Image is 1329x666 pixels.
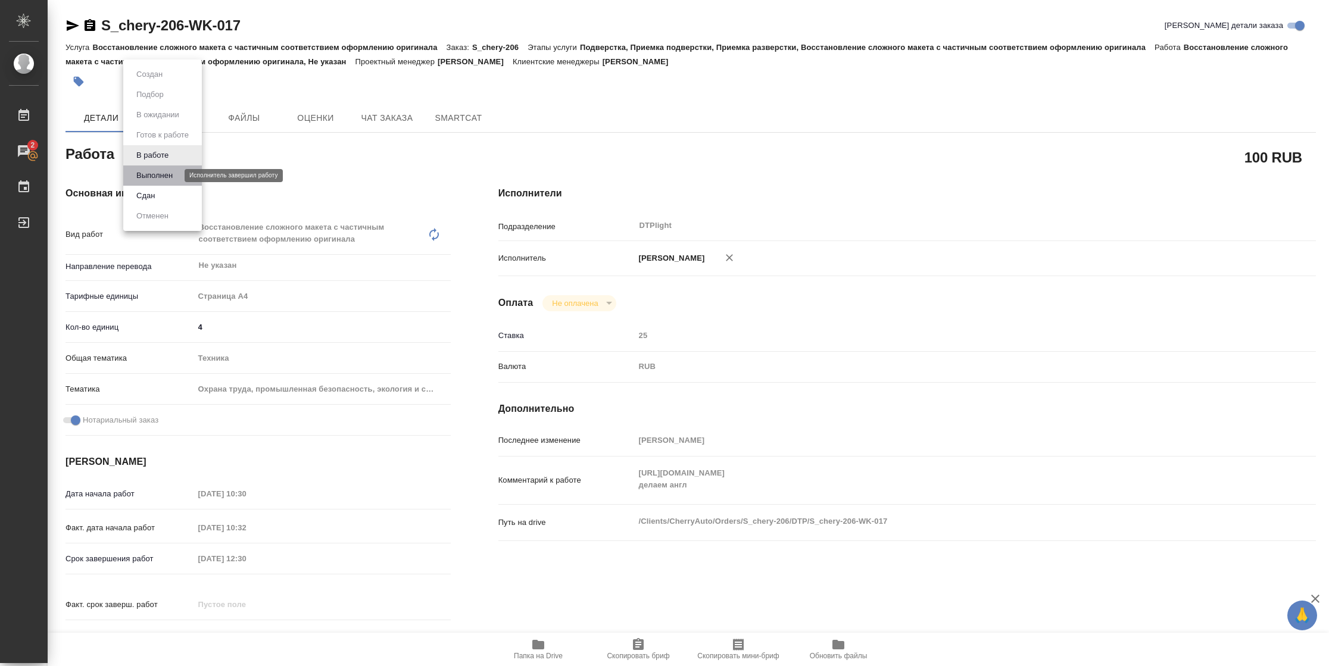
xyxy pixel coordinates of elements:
[133,68,166,81] button: Создан
[133,189,158,202] button: Сдан
[133,149,172,162] button: В работе
[133,169,176,182] button: Выполнен
[133,88,167,101] button: Подбор
[133,129,192,142] button: Готов к работе
[133,108,183,121] button: В ожидании
[133,210,172,223] button: Отменен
